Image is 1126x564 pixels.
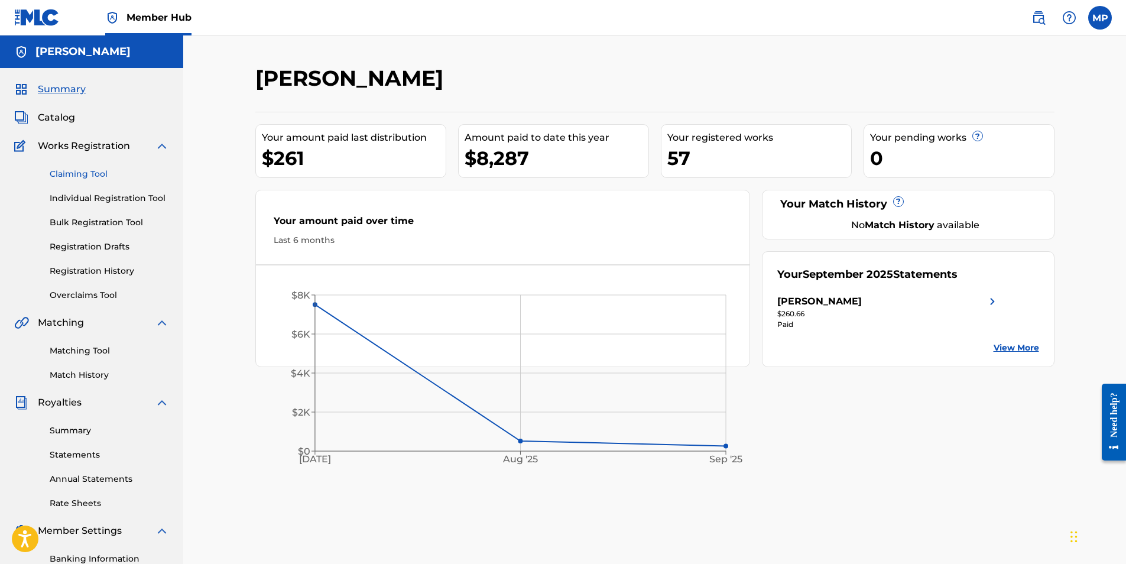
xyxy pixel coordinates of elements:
span: ? [894,197,903,206]
a: View More [994,342,1039,354]
img: Accounts [14,45,28,59]
img: expand [155,396,169,410]
tspan: $2K [292,407,310,418]
a: Annual Statements [50,473,169,485]
div: 0 [870,145,1054,171]
img: Summary [14,82,28,96]
span: Works Registration [38,139,130,153]
span: Summary [38,82,86,96]
iframe: Resource Center [1093,375,1126,470]
tspan: $8K [291,290,310,301]
div: Your Match History [777,196,1039,212]
img: Matching [14,316,29,330]
img: expand [155,316,169,330]
a: Public Search [1027,6,1050,30]
span: ? [973,131,982,141]
div: 57 [667,145,851,171]
div: Last 6 months [274,234,732,247]
tspan: $6K [291,329,310,340]
img: search [1031,11,1046,25]
img: Works Registration [14,139,30,153]
div: $261 [262,145,446,171]
tspan: [DATE] [299,454,331,465]
div: Your pending works [870,131,1054,145]
span: Matching [38,316,84,330]
div: Amount paid to date this year [465,131,648,145]
div: Your registered works [667,131,851,145]
tspan: Sep '25 [709,454,742,465]
div: Paid [777,319,1000,330]
img: expand [155,524,169,538]
span: Royalties [38,396,82,410]
a: Individual Registration Tool [50,192,169,205]
a: Registration History [50,265,169,277]
div: $8,287 [465,145,648,171]
a: Match History [50,369,169,381]
a: Claiming Tool [50,168,169,180]
a: Registration Drafts [50,241,169,253]
iframe: Chat Widget [1067,507,1126,564]
span: Member Settings [38,524,122,538]
div: Drag [1070,519,1078,555]
a: Summary [50,424,169,437]
img: Royalties [14,396,28,410]
a: SummarySummary [14,82,86,96]
a: Overclaims Tool [50,289,169,302]
img: help [1062,11,1076,25]
span: Catalog [38,111,75,125]
img: Member Settings [14,524,28,538]
div: Your amount paid last distribution [262,131,446,145]
div: No available [792,218,1039,232]
span: September 2025 [803,268,893,281]
a: Matching Tool [50,345,169,357]
div: [PERSON_NAME] [777,294,862,309]
a: Statements [50,449,169,461]
div: Your Statements [777,267,958,283]
div: Your amount paid over time [274,214,732,234]
tspan: $0 [298,446,310,457]
img: Top Rightsholder [105,11,119,25]
tspan: $4K [291,368,310,379]
div: User Menu [1088,6,1112,30]
strong: Match History [865,219,934,231]
img: Catalog [14,111,28,125]
h2: [PERSON_NAME] [255,65,449,92]
div: $260.66 [777,309,1000,319]
div: Help [1057,6,1081,30]
img: right chevron icon [985,294,1000,309]
a: Bulk Registration Tool [50,216,169,229]
tspan: Aug '25 [502,454,538,465]
img: MLC Logo [14,9,60,26]
span: Member Hub [126,11,192,24]
a: Rate Sheets [50,497,169,510]
img: expand [155,139,169,153]
a: CatalogCatalog [14,111,75,125]
h5: Martain Parker [35,45,131,59]
a: [PERSON_NAME]right chevron icon$260.66Paid [777,294,1000,330]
